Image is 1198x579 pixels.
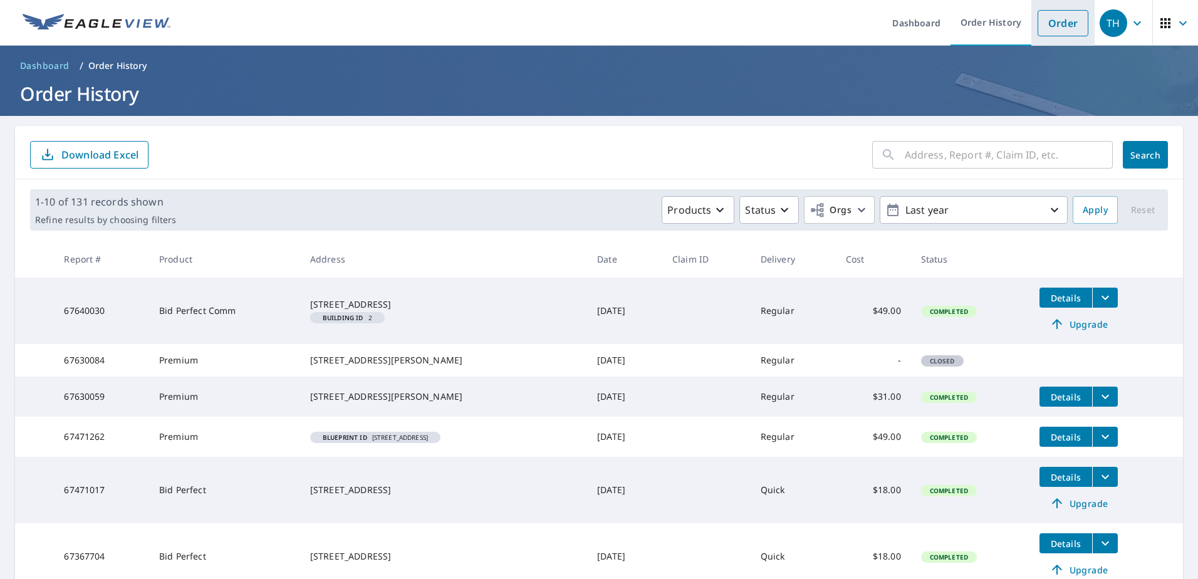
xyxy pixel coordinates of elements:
nav: breadcrumb [15,56,1183,76]
td: [DATE] [587,377,662,417]
td: Premium [149,417,300,457]
div: TH [1100,9,1127,37]
button: detailsBtn-67367704 [1039,533,1092,553]
h1: Order History [15,81,1183,107]
td: 67630059 [54,377,149,417]
td: Bid Perfect Comm [149,278,300,344]
td: [DATE] [587,457,662,523]
em: Blueprint ID [323,434,367,441]
button: detailsBtn-67640030 [1039,288,1092,308]
button: filesDropdownBtn-67471017 [1092,467,1118,487]
td: [DATE] [587,278,662,344]
button: detailsBtn-67630059 [1039,387,1092,407]
div: [STREET_ADDRESS] [310,550,577,563]
button: Products [662,196,734,224]
th: Claim ID [662,241,751,278]
div: [STREET_ADDRESS] [310,484,577,496]
span: Upgrade [1047,496,1110,511]
td: - [836,344,911,377]
span: Completed [922,307,976,316]
th: Delivery [751,241,836,278]
button: Status [739,196,799,224]
a: Upgrade [1039,493,1118,513]
button: Orgs [804,196,875,224]
td: [DATE] [587,417,662,457]
a: Order [1038,10,1088,36]
td: Regular [751,417,836,457]
span: Upgrade [1047,316,1110,331]
p: Status [745,202,776,217]
button: filesDropdownBtn-67630059 [1092,387,1118,407]
p: Order History [88,60,147,72]
td: 67471017 [54,457,149,523]
span: [STREET_ADDRESS] [315,434,435,441]
button: Download Excel [30,141,148,169]
span: Completed [922,433,976,442]
span: Closed [922,357,962,365]
li: / [80,58,83,73]
td: [DATE] [587,344,662,377]
p: 1-10 of 131 records shown [35,194,176,209]
span: Completed [922,553,976,561]
td: $31.00 [836,377,911,417]
span: Details [1047,431,1085,443]
td: Bid Perfect [149,457,300,523]
td: 67640030 [54,278,149,344]
span: Orgs [810,202,852,218]
button: Search [1123,141,1168,169]
td: Regular [751,344,836,377]
td: $49.00 [836,278,911,344]
a: Dashboard [15,56,75,76]
div: [STREET_ADDRESS][PERSON_NAME] [310,390,577,403]
p: Download Excel [61,148,138,162]
td: Premium [149,344,300,377]
th: Cost [836,241,911,278]
td: Premium [149,377,300,417]
div: [STREET_ADDRESS][PERSON_NAME] [310,354,577,367]
button: detailsBtn-67471017 [1039,467,1092,487]
td: Regular [751,377,836,417]
p: Refine results by choosing filters [35,214,176,226]
span: Details [1047,391,1085,403]
th: Status [911,241,1029,278]
div: [STREET_ADDRESS] [310,298,577,311]
span: Details [1047,471,1085,483]
td: Quick [751,457,836,523]
span: Details [1047,538,1085,550]
button: filesDropdownBtn-67471262 [1092,427,1118,447]
a: Upgrade [1039,314,1118,334]
button: detailsBtn-67471262 [1039,427,1092,447]
em: Building ID [323,315,363,321]
span: Dashboard [20,60,70,72]
th: Address [300,241,587,278]
img: EV Logo [23,14,170,33]
span: Apply [1083,202,1108,218]
span: Upgrade [1047,562,1110,577]
span: Details [1047,292,1085,304]
button: filesDropdownBtn-67367704 [1092,533,1118,553]
button: Last year [880,196,1068,224]
button: Apply [1073,196,1118,224]
span: Search [1133,149,1158,161]
td: 67471262 [54,417,149,457]
p: Last year [900,199,1047,221]
button: filesDropdownBtn-67640030 [1092,288,1118,308]
td: Regular [751,278,836,344]
span: Completed [922,393,976,402]
span: Completed [922,486,976,495]
th: Product [149,241,300,278]
input: Address, Report #, Claim ID, etc. [905,137,1113,172]
span: 2 [315,315,380,321]
p: Products [667,202,711,217]
th: Date [587,241,662,278]
td: 67630084 [54,344,149,377]
th: Report # [54,241,149,278]
td: $18.00 [836,457,911,523]
td: $49.00 [836,417,911,457]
